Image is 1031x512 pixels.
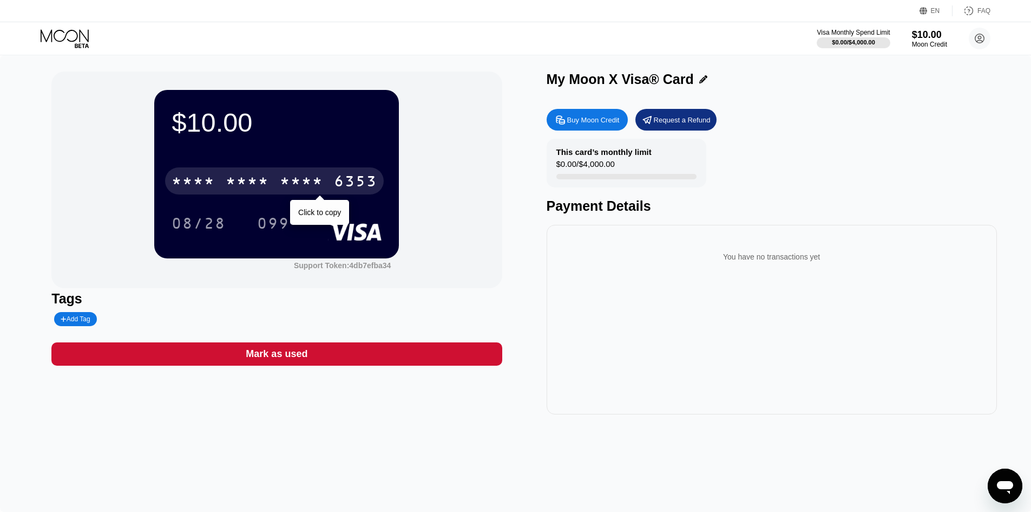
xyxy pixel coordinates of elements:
[912,29,947,41] div: $10.00
[920,5,953,16] div: EN
[912,29,947,48] div: $10.00Moon Credit
[294,261,391,270] div: Support Token: 4db7efba34
[547,109,628,131] div: Buy Moon Credit
[172,216,226,234] div: 08/28
[931,7,940,15] div: EN
[912,41,947,48] div: Moon Credit
[54,312,96,326] div: Add Tag
[635,109,717,131] div: Request a Refund
[51,291,502,307] div: Tags
[249,210,298,237] div: 099
[832,39,875,46] div: $0.00 / $4,000.00
[817,29,890,36] div: Visa Monthly Spend Limit
[257,216,290,234] div: 099
[172,107,382,138] div: $10.00
[953,5,990,16] div: FAQ
[298,208,341,217] div: Click to copy
[555,242,988,272] div: You have no transactions yet
[556,159,615,174] div: $0.00 / $4,000.00
[547,72,694,87] div: My Moon X Visa® Card
[163,210,234,237] div: 08/28
[817,29,890,48] div: Visa Monthly Spend Limit$0.00/$4,000.00
[654,115,711,125] div: Request a Refund
[61,315,90,323] div: Add Tag
[246,348,307,360] div: Mark as used
[334,174,377,191] div: 6353
[988,469,1022,503] iframe: Nút để khởi chạy cửa sổ nhắn tin
[547,198,997,214] div: Payment Details
[294,261,391,270] div: Support Token:4db7efba34
[51,342,502,366] div: Mark as used
[556,147,652,157] div: This card’s monthly limit
[567,115,620,125] div: Buy Moon Credit
[977,7,990,15] div: FAQ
